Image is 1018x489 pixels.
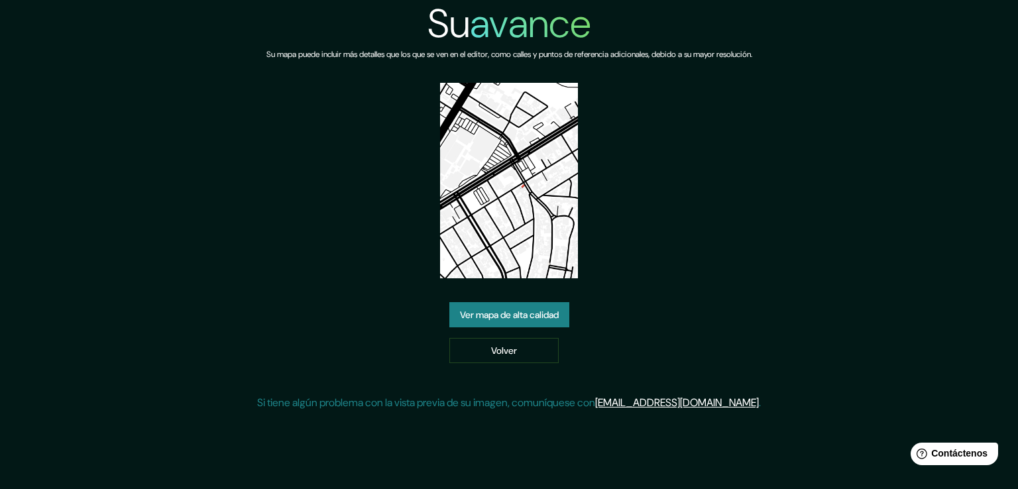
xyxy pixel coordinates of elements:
[449,338,559,363] a: Volver
[266,49,752,60] font: Su mapa puede incluir más detalles que los que se ven en el editor, como calles y puntos de refer...
[257,396,595,409] font: Si tiene algún problema con la vista previa de su imagen, comuníquese con
[460,309,559,321] font: Ver mapa de alta calidad
[449,302,569,327] a: Ver mapa de alta calidad
[491,345,517,356] font: Volver
[759,396,761,409] font: .
[900,437,1003,474] iframe: Lanzador de widgets de ayuda
[440,83,579,278] img: vista previa del mapa creado
[595,396,759,409] a: [EMAIL_ADDRESS][DOMAIN_NAME]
